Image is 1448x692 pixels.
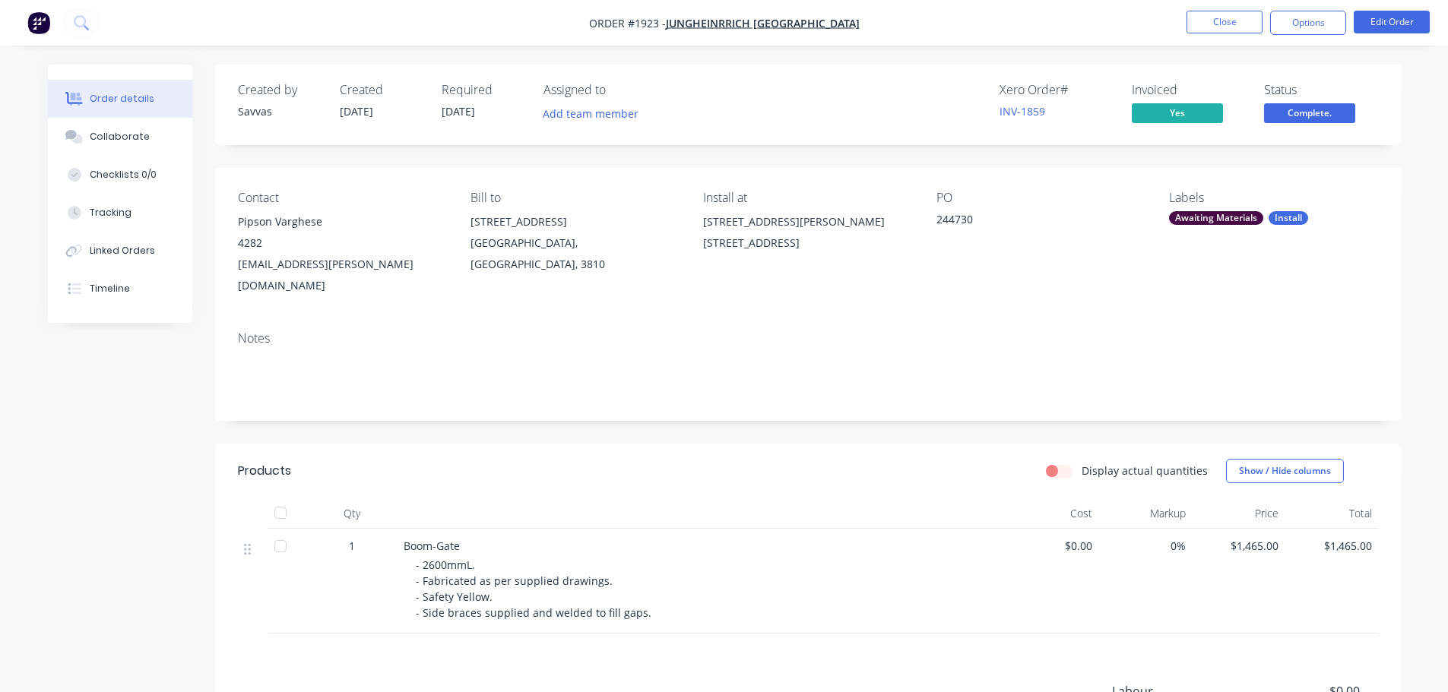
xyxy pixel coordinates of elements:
div: [EMAIL_ADDRESS][PERSON_NAME][DOMAIN_NAME] [238,254,446,296]
div: Notes [238,331,1378,346]
div: Bill to [471,191,679,205]
span: Complete. [1264,103,1355,122]
div: PO [936,191,1145,205]
div: Install at [703,191,911,205]
div: Invoiced [1132,83,1246,97]
div: Checklists 0/0 [90,168,157,182]
span: Boom-Gate [404,539,460,553]
button: Options [1270,11,1346,35]
div: Tracking [90,206,131,220]
div: Savvas [238,103,322,119]
span: - 2600mmL. - Fabricated as per supplied drawings. - Safety Yellow. - Side braces supplied and wel... [416,558,651,620]
div: [STREET_ADDRESS] [471,211,679,232]
span: [DATE] [340,104,373,118]
span: $1,465.00 [1198,538,1279,554]
div: Order details [90,92,154,106]
button: Add team member [543,103,647,124]
span: 0% [1104,538,1186,554]
div: [STREET_ADDRESS][PERSON_NAME] [703,211,911,232]
span: [DATE] [442,104,475,118]
div: [STREET_ADDRESS][GEOGRAPHIC_DATA], [GEOGRAPHIC_DATA], 3810 [471,211,679,275]
img: Factory [27,11,50,34]
div: 244730 [936,211,1126,232]
div: [STREET_ADDRESS] [703,232,911,254]
div: Linked Orders [90,244,155,258]
span: Order #1923 - [589,16,666,30]
button: Checklists 0/0 [48,156,192,194]
div: Awaiting Materials [1169,211,1263,225]
button: Complete. [1264,103,1355,126]
button: Show / Hide columns [1226,459,1344,483]
button: Collaborate [48,118,192,156]
div: 4282 [238,232,446,254]
span: 1 [349,538,355,554]
span: $1,465.00 [1291,538,1372,554]
div: Xero Order # [1000,83,1114,97]
div: Pipson Varghese [238,211,446,232]
div: Products [238,462,291,480]
div: Assigned to [543,83,695,97]
div: Cost [1006,498,1099,529]
div: Qty [306,498,398,529]
button: Tracking [48,194,192,232]
a: Jungheinrrich [GEOGRAPHIC_DATA] [666,16,860,30]
div: Install [1269,211,1308,225]
button: Timeline [48,270,192,308]
div: Price [1192,498,1285,529]
button: Add team member [534,103,646,124]
span: Yes [1132,103,1223,122]
button: Order details [48,80,192,118]
div: [STREET_ADDRESS][PERSON_NAME][STREET_ADDRESS] [703,211,911,260]
div: Markup [1098,498,1192,529]
div: Created [340,83,423,97]
span: $0.00 [1012,538,1093,554]
button: Close [1187,11,1263,33]
div: Contact [238,191,446,205]
div: Status [1264,83,1378,97]
div: Pipson Varghese4282[EMAIL_ADDRESS][PERSON_NAME][DOMAIN_NAME] [238,211,446,296]
div: Collaborate [90,130,150,144]
div: Labels [1169,191,1377,205]
button: Edit Order [1354,11,1430,33]
div: [GEOGRAPHIC_DATA], [GEOGRAPHIC_DATA], 3810 [471,232,679,275]
label: Display actual quantities [1082,463,1208,479]
div: Timeline [90,282,130,295]
div: Total [1285,498,1378,529]
a: INV-1859 [1000,104,1045,118]
div: Required [442,83,525,97]
button: Linked Orders [48,232,192,270]
div: Created by [238,83,322,97]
